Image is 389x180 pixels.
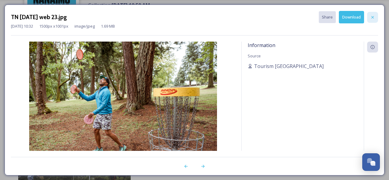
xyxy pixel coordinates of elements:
[254,63,324,70] span: Tourism [GEOGRAPHIC_DATA]
[248,53,261,59] span: Source
[362,153,380,171] button: Open Chat
[11,23,33,29] span: [DATE] 10:32
[339,11,364,23] button: Download
[11,13,67,22] h3: TN [DATE] web 23.jpg
[39,23,68,29] span: 1500 px x 1001 px
[101,23,115,29] span: 1.69 MB
[11,42,235,167] img: 1924-wl-d011497d-4f32-4ada-94d3-3dcfd87c30b8.jpg
[319,11,336,23] button: Share
[248,42,275,49] span: Information
[74,23,95,29] span: image/jpeg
